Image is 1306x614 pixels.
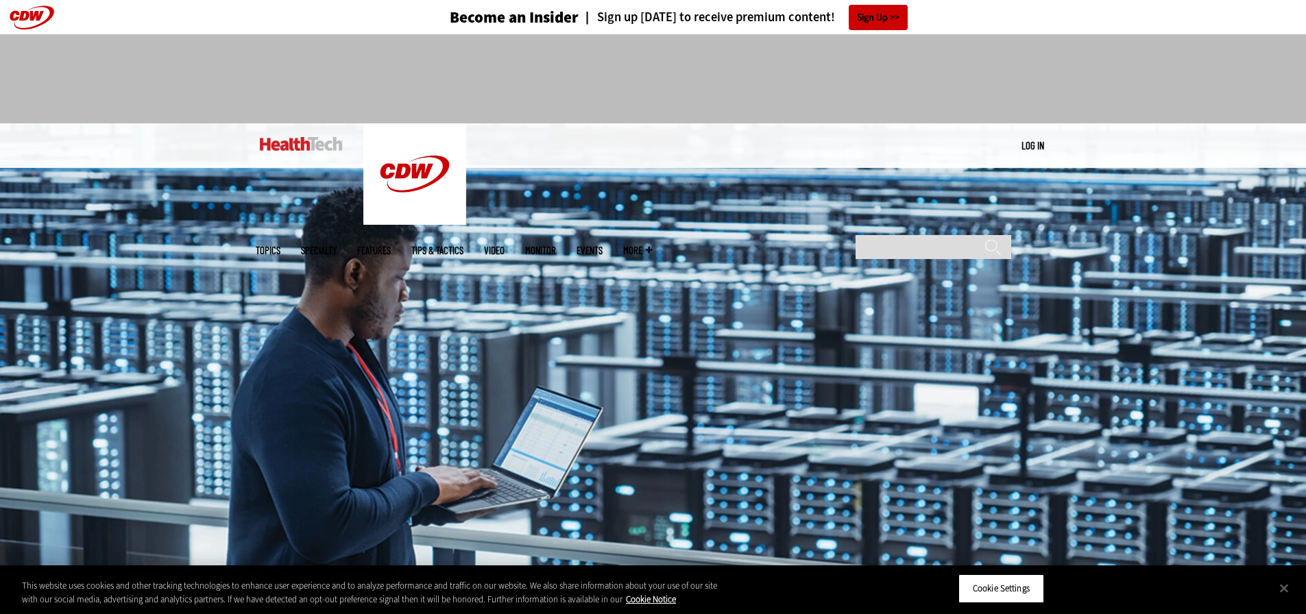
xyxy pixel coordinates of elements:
button: Cookie Settings [958,574,1044,603]
button: Close [1269,573,1299,603]
div: This website uses cookies and other tracking technologies to enhance user experience and to analy... [22,579,718,606]
a: CDW [363,214,466,228]
a: Features [357,245,391,256]
a: MonITor [525,245,556,256]
a: Sign up [DATE] to receive premium content! [579,11,835,24]
iframe: advertisement [404,48,903,110]
img: Home [363,123,466,225]
a: Sign Up [849,5,908,30]
span: Topics [256,245,280,256]
span: More [623,245,652,256]
a: Become an Insider [398,10,579,25]
img: Home [260,137,343,151]
div: User menu [1021,138,1044,153]
a: Events [577,245,603,256]
a: Video [484,245,505,256]
a: Log in [1021,139,1044,151]
span: Specialty [301,245,337,256]
a: Tips & Tactics [411,245,463,256]
a: More information about your privacy [626,593,676,605]
h3: Become an Insider [450,10,579,25]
